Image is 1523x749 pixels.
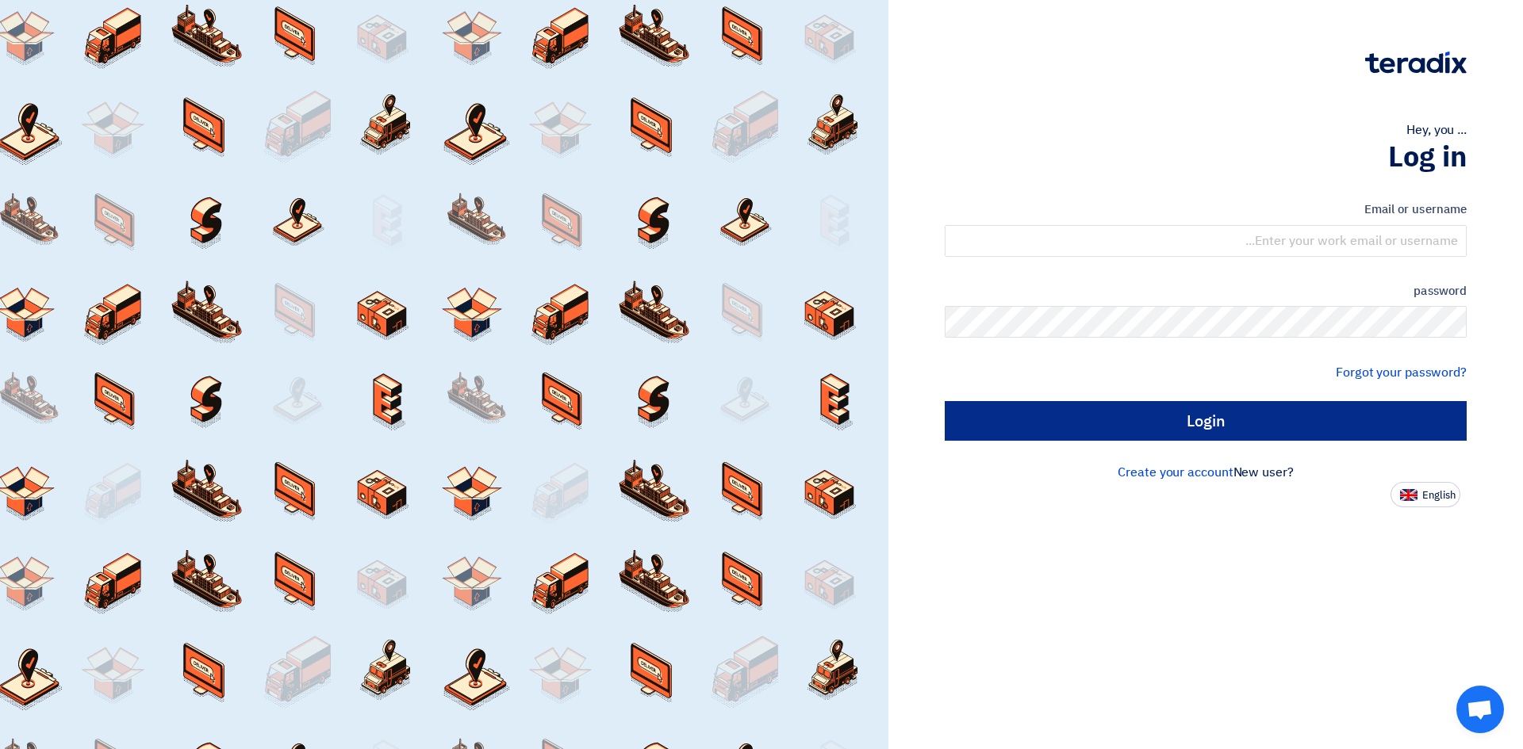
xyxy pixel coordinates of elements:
img: en-US.png [1400,489,1418,501]
input: Enter your work email or username... [945,225,1467,257]
font: English [1422,487,1456,503]
div: Open chat [1456,686,1504,733]
font: New user? [1233,463,1294,482]
font: Hey, you ... [1406,120,1467,139]
font: password [1414,282,1467,300]
font: Log in [1388,136,1467,178]
input: Login [945,401,1467,441]
button: English [1391,482,1460,507]
a: Forgot your password? [1336,363,1467,382]
a: Create your account [1118,463,1233,482]
font: Email or username [1364,201,1467,218]
img: Teradix logo [1365,52,1467,74]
